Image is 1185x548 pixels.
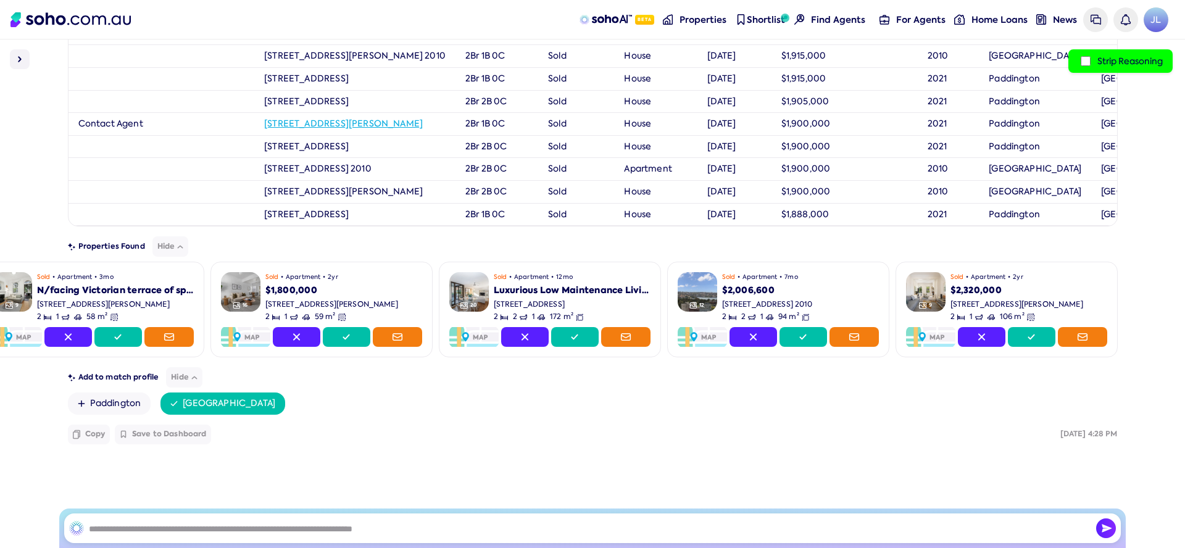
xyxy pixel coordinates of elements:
[455,181,538,204] td: 2Br 2B 0C
[896,262,1118,357] a: PropertyGallery Icon9Sold•Apartment•2yr$2,320,000[STREET_ADDRESS][PERSON_NAME]2Bedrooms1Bathrooms...
[979,135,1091,158] td: Paddington
[152,236,189,257] button: Hide
[906,327,955,347] img: Map
[1013,272,1023,282] span: 2yr
[68,425,110,444] button: Copy
[86,312,108,322] span: 58 m²
[918,135,979,158] td: 2021
[15,302,19,309] span: 9
[166,367,202,388] button: Hide
[979,45,1091,68] td: [GEOGRAPHIC_DATA]
[210,262,433,357] a: PropertyGallery Icon16Sold•Apartment•2yr$1,800,000[STREET_ADDRESS][PERSON_NAME]2Bedrooms1Bathroom...
[538,313,545,321] img: Carspots
[697,113,771,136] td: [DATE]
[811,14,865,26] span: Find Agents
[455,113,538,136] td: 2Br 1B 0C
[614,181,697,204] td: House
[879,14,890,25] img: for-agents-nav icon
[918,90,979,113] td: 2021
[233,302,240,309] img: Gallery Icon
[315,312,336,322] span: 59 m²
[254,135,455,158] td: [STREET_ADDRESS]
[494,284,651,297] div: Luxurious Low Maintenance Living in a Prime Position
[742,272,777,282] span: Apartment
[110,313,118,321] img: Land size
[971,272,1005,282] span: Apartment
[286,272,320,282] span: Apartment
[57,272,92,282] span: Apartment
[62,313,69,321] img: Bathrooms
[979,90,1091,113] td: Paddington
[697,181,771,204] td: [DATE]
[37,272,50,282] span: Sold
[10,12,131,27] img: Soho Logo
[802,313,809,321] img: Floor size
[556,272,572,282] span: 12mo
[99,272,113,282] span: 3mo
[697,45,771,68] td: [DATE]
[678,327,727,347] img: Map
[290,313,297,321] img: Bathrooms
[254,90,455,113] td: [STREET_ADDRESS]
[1083,7,1108,32] a: Messages
[115,425,211,444] button: Save to Dashboard
[736,14,746,25] img: shortlist-nav icon
[663,14,673,25] img: properties-nav icon
[272,313,280,321] img: Bedrooms
[265,312,280,322] span: 2
[68,367,1118,388] div: Add to match profile
[918,158,979,181] td: 2010
[254,158,455,181] td: [STREET_ADDRESS] 2010
[722,312,736,322] span: 2
[538,158,614,181] td: Sold
[221,272,260,312] img: Property
[455,45,538,68] td: 2Br 1B 0C
[1036,14,1047,25] img: news-nav icon
[614,90,697,113] td: House
[760,312,773,322] span: 1
[1096,518,1116,538] img: Send icon
[281,272,283,282] span: •
[1091,14,1101,25] img: messages icon
[254,45,455,68] td: [STREET_ADDRESS][PERSON_NAME] 2010
[74,313,81,321] img: Carspots
[37,299,194,310] div: [STREET_ADDRESS][PERSON_NAME]
[449,272,489,312] img: Property
[950,299,1107,310] div: [STREET_ADDRESS][PERSON_NAME]
[37,284,194,297] div: N/facing Victorian terrace of space and sunshine in quiet pocket
[576,313,583,321] img: Floor size
[1120,14,1131,25] img: bell icon
[722,272,735,282] span: Sold
[979,113,1091,136] td: Paddington
[494,299,651,310] div: [STREET_ADDRESS]
[741,312,755,322] span: 2
[794,14,805,25] img: Find agents icon
[1144,7,1168,32] span: Avatar of Jonathan Lui
[538,68,614,91] td: Sold
[580,15,632,25] img: sohoAI logo
[614,113,697,136] td: House
[265,284,422,297] div: $1,800,000
[771,90,918,113] td: $1,905,000
[538,45,614,68] td: Sold
[929,302,932,309] span: 9
[68,236,1118,257] div: Properties Found
[264,118,423,129] a: [STREET_ADDRESS][PERSON_NAME]
[455,135,538,158] td: 2Br 2B 0C
[243,302,247,309] span: 16
[957,313,965,321] img: Bedrooms
[265,299,422,310] div: [STREET_ADDRESS][PERSON_NAME]
[520,313,527,321] img: Bathrooms
[689,302,697,309] img: Gallery Icon
[771,181,918,204] td: $1,900,000
[6,302,13,309] img: Gallery Icon
[614,45,697,68] td: House
[918,181,979,204] td: 2010
[1060,429,1118,439] div: [DATE] 4:28 PM
[328,272,338,282] span: 2yr
[338,313,346,321] img: Land size
[254,181,455,204] td: [STREET_ADDRESS][PERSON_NAME]
[455,68,538,91] td: 2Br 1B 0C
[538,135,614,158] td: Sold
[722,284,879,297] div: $2,006,600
